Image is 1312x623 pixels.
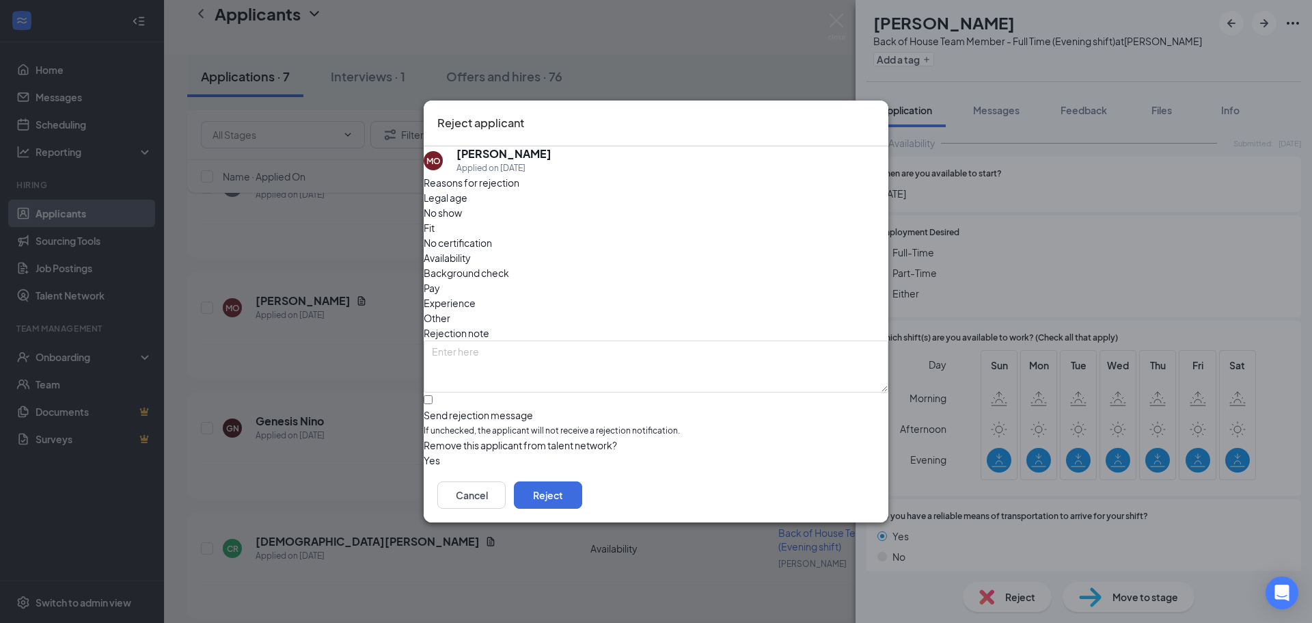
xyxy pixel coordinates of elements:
span: No show [424,205,462,220]
button: Reject [514,481,582,509]
button: Cancel [437,481,506,509]
span: Remove this applicant from talent network? [424,439,617,451]
span: Fit [424,220,435,235]
div: MO [426,155,441,167]
span: Reasons for rejection [424,176,519,189]
span: Pay [424,280,440,295]
div: Applied on [DATE] [456,161,551,175]
span: Rejection note [424,327,489,339]
h3: Reject applicant [437,114,524,132]
span: Availability [424,250,471,265]
h5: [PERSON_NAME] [456,146,551,161]
span: Experience [424,295,476,310]
div: Open Intercom Messenger [1266,576,1298,609]
span: Yes [424,453,440,468]
input: Send rejection messageIf unchecked, the applicant will not receive a rejection notification. [424,395,433,404]
span: If unchecked, the applicant will not receive a rejection notification. [424,425,888,438]
span: Other [424,310,450,326]
div: Send rejection message [424,408,888,422]
span: No certification [424,235,492,250]
span: Legal age [424,190,467,205]
span: Background check [424,265,509,280]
